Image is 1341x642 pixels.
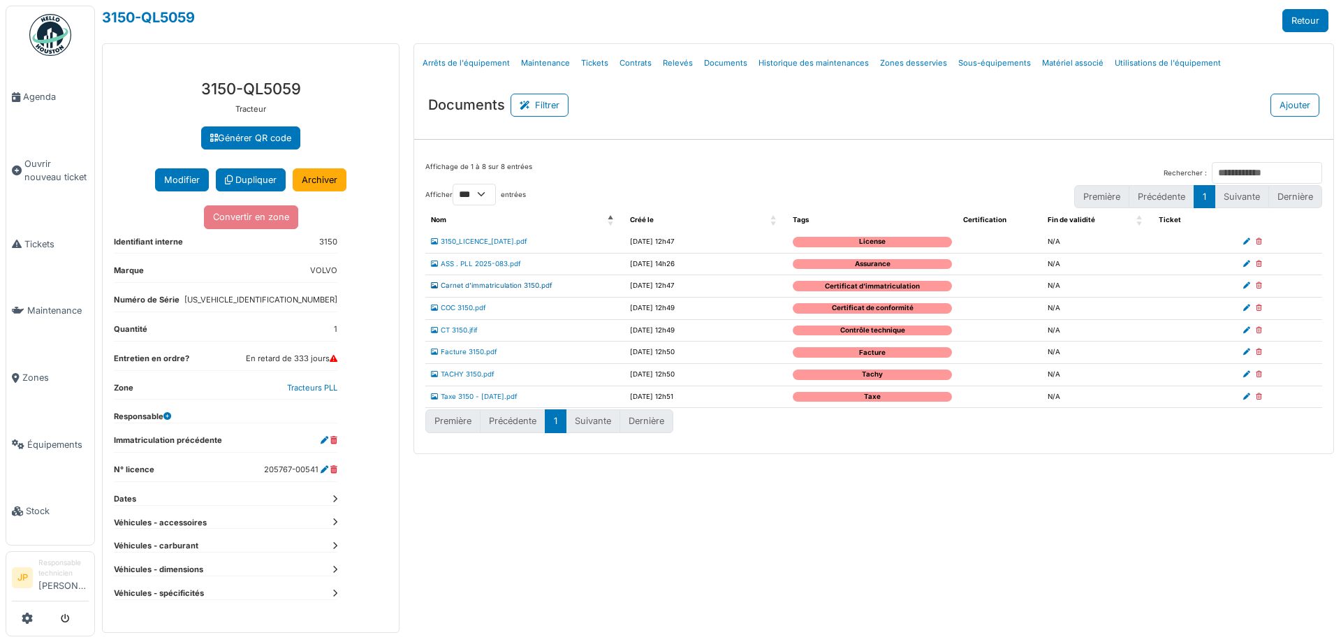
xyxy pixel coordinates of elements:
[1164,168,1207,179] label: Rechercher :
[27,304,89,317] span: Maintenance
[431,326,478,334] a: CT 3150.jfif
[753,47,874,80] a: Historique des maintenances
[1159,216,1181,224] span: Ticket
[1136,210,1145,231] span: Fin de validité: Activate to sort
[431,282,552,289] a: Carnet d'immatriculation 3150.pdf
[1042,253,1153,275] td: N/A
[114,265,144,282] dt: Marque
[1042,275,1153,298] td: N/A
[1270,94,1319,117] button: Ajouter
[453,184,496,205] select: Afficherentrées
[1042,386,1153,408] td: N/A
[6,277,94,344] a: Maintenance
[630,216,654,224] span: Créé le
[29,14,71,56] img: Badge_color-CXgf-gQk.svg
[431,216,446,224] span: Nom
[114,464,154,481] dt: N° licence
[624,231,787,253] td: [DATE] 12h47
[114,493,337,505] dt: Dates
[431,238,527,245] a: 3150_LICENCE_[DATE].pdf
[425,184,526,205] label: Afficher entrées
[793,237,952,247] div: License
[793,281,952,291] div: Certificat d'immatriculation
[38,557,89,579] div: Responsable technicien
[264,464,337,476] dd: 205767-00541
[417,47,515,80] a: Arrêts de l'équipement
[431,348,497,356] a: Facture 3150.pdf
[614,47,657,80] a: Contrats
[114,323,147,341] dt: Quantité
[793,216,809,224] span: Tags
[545,409,566,432] button: 1
[6,478,94,545] a: Stock
[698,47,753,80] a: Documents
[114,540,337,552] dt: Véhicules - carburant
[624,253,787,275] td: [DATE] 14h26
[102,9,195,26] a: 3150-QL5059
[793,370,952,380] div: Tachy
[12,567,33,588] li: JP
[6,411,94,479] a: Équipements
[515,47,576,80] a: Maintenance
[1042,297,1153,319] td: N/A
[1194,185,1215,208] button: 1
[624,275,787,298] td: [DATE] 12h47
[114,435,222,452] dt: Immatriculation précédente
[114,236,183,254] dt: Identifiant interne
[431,304,486,312] a: COC 3150.pdf
[216,168,286,191] a: Dupliquer
[624,386,787,408] td: [DATE] 12h51
[184,294,337,306] dd: [US_VEHICLE_IDENTIFICATION_NUMBER]
[334,323,337,335] dd: 1
[1042,363,1153,386] td: N/A
[576,47,614,80] a: Tickets
[114,564,337,576] dt: Véhicules - dimensions
[624,363,787,386] td: [DATE] 12h50
[114,80,388,98] h3: 3150-QL5059
[24,238,89,251] span: Tickets
[1042,319,1153,342] td: N/A
[114,103,388,115] p: Tracteur
[114,353,189,370] dt: Entretien en ordre?
[1282,9,1328,32] a: Retour
[624,319,787,342] td: [DATE] 12h49
[26,504,89,518] span: Stock
[23,90,89,103] span: Agenda
[431,393,518,400] a: Taxe 3150 - [DATE].pdf
[963,216,1006,224] span: Certification
[624,342,787,364] td: [DATE] 12h50
[114,588,337,599] dt: Véhicules - spécificités
[114,294,179,312] dt: Numéro de Série
[27,438,89,451] span: Équipements
[425,409,673,432] nav: pagination
[1048,216,1095,224] span: Fin de validité
[425,162,532,184] div: Affichage de 1 à 8 sur 8 entrées
[6,211,94,278] a: Tickets
[1036,47,1109,80] a: Matériel associé
[114,517,337,529] dt: Véhicules - accessoires
[793,326,952,336] div: Contrôle technique
[38,557,89,598] li: [PERSON_NAME]
[6,344,94,411] a: Zones
[246,353,337,365] dd: En retard de 333 jours
[114,411,171,423] dt: Responsable
[1074,185,1322,208] nav: pagination
[310,265,337,277] dd: VOLVO
[657,47,698,80] a: Relevés
[114,382,133,400] dt: Zone
[793,392,952,402] div: Taxe
[874,47,953,80] a: Zones desservies
[201,126,300,149] a: Générer QR code
[319,236,337,248] dd: 3150
[953,47,1036,80] a: Sous-équipements
[1109,47,1226,80] a: Utilisations de l'équipement
[428,96,505,113] h3: Documents
[511,94,569,117] button: Filtrer
[431,370,494,378] a: TACHY 3150.pdf
[431,260,521,268] a: ASS . PLL 2025-083.pdf
[293,168,346,191] a: Archiver
[6,64,94,131] a: Agenda
[793,347,952,358] div: Facture
[6,131,94,211] a: Ouvrir nouveau ticket
[12,557,89,601] a: JP Responsable technicien[PERSON_NAME]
